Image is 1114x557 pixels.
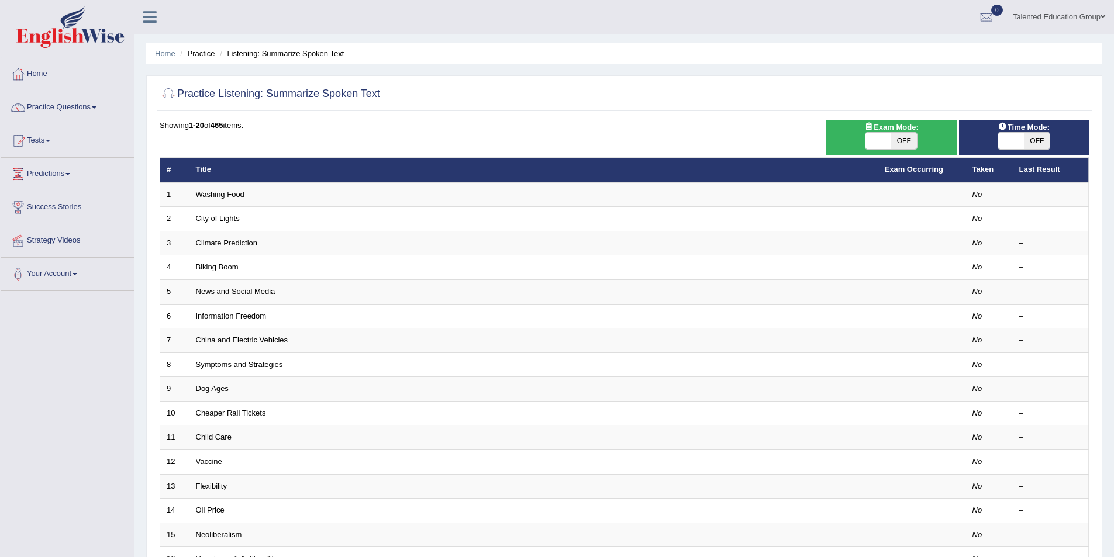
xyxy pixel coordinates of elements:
td: 2 [160,207,189,231]
a: Child Care [196,433,232,441]
span: Time Mode: [994,121,1054,133]
td: 14 [160,499,189,523]
a: Vaccine [196,457,222,466]
div: – [1019,189,1082,200]
a: Tests [1,124,134,154]
em: No [972,482,982,490]
div: – [1019,505,1082,516]
a: Washing Food [196,190,244,199]
div: – [1019,456,1082,468]
a: Home [1,58,134,87]
div: – [1019,432,1082,443]
span: OFF [891,133,917,149]
a: News and Social Media [196,287,275,296]
td: 8 [160,352,189,377]
a: Predictions [1,158,134,187]
em: No [972,262,982,271]
a: Information Freedom [196,312,267,320]
b: 465 [211,121,223,130]
em: No [972,506,982,514]
a: Your Account [1,258,134,287]
div: – [1019,311,1082,322]
a: Oil Price [196,506,225,514]
div: – [1019,481,1082,492]
em: No [972,360,982,369]
div: – [1019,530,1082,541]
em: No [972,214,982,223]
div: – [1019,408,1082,419]
th: Last Result [1013,158,1089,182]
h2: Practice Listening: Summarize Spoken Text [160,85,380,103]
a: Climate Prediction [196,238,258,247]
a: Success Stories [1,191,134,220]
li: Practice [177,48,215,59]
em: No [972,190,982,199]
a: Strategy Videos [1,224,134,254]
a: China and Electric Vehicles [196,335,288,344]
div: Showing of items. [160,120,1089,131]
div: – [1019,286,1082,297]
td: 13 [160,474,189,499]
em: No [972,457,982,466]
a: Biking Boom [196,262,239,271]
a: Practice Questions [1,91,134,120]
td: 7 [160,328,189,353]
a: Exam Occurring [885,165,943,174]
li: Listening: Summarize Spoken Text [217,48,344,59]
span: 0 [991,5,1003,16]
div: Show exams occurring in exams [826,120,956,155]
td: 4 [160,255,189,280]
a: Symptoms and Strategies [196,360,283,369]
em: No [972,384,982,393]
th: Taken [966,158,1013,182]
em: No [972,530,982,539]
a: Cheaper Rail Tickets [196,409,266,417]
td: 15 [160,523,189,547]
div: – [1019,262,1082,273]
td: 12 [160,449,189,474]
div: – [1019,335,1082,346]
div: – [1019,359,1082,371]
th: # [160,158,189,182]
div: – [1019,213,1082,224]
a: City of Lights [196,214,240,223]
td: 6 [160,304,189,328]
em: No [972,287,982,296]
td: 5 [160,280,189,305]
td: 9 [160,377,189,402]
em: No [972,433,982,441]
a: Neoliberalism [196,530,242,539]
em: No [972,409,982,417]
em: No [972,335,982,344]
a: Dog Ages [196,384,229,393]
div: – [1019,383,1082,395]
span: Exam Mode: [860,121,923,133]
div: – [1019,238,1082,249]
a: Flexibility [196,482,227,490]
td: 11 [160,425,189,450]
td: 10 [160,401,189,425]
em: No [972,312,982,320]
td: 3 [160,231,189,255]
a: Home [155,49,175,58]
em: No [972,238,982,247]
span: OFF [1024,133,1050,149]
td: 1 [160,182,189,207]
th: Title [189,158,878,182]
b: 1-20 [189,121,204,130]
